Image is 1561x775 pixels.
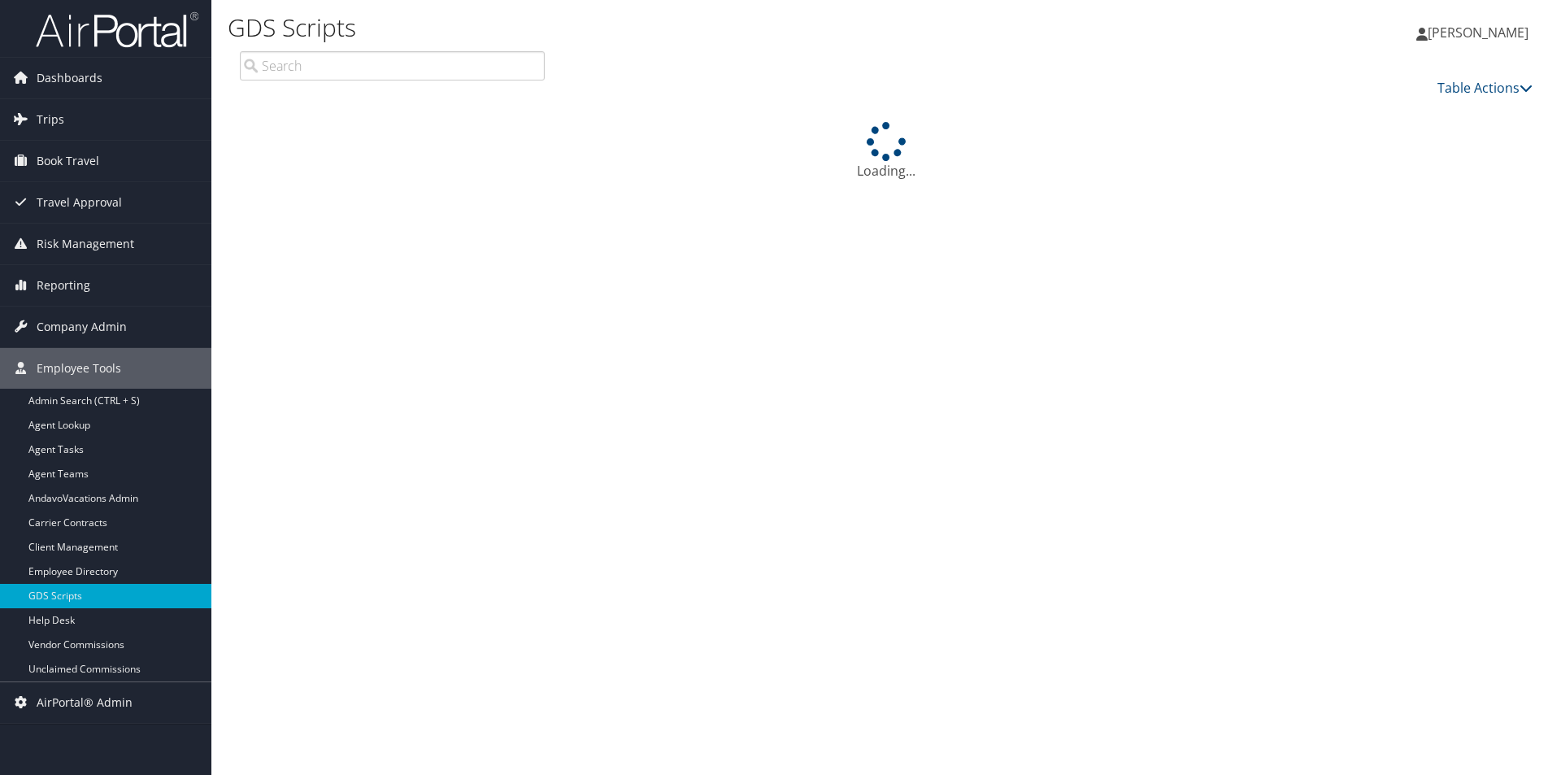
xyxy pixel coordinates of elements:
[37,265,90,306] span: Reporting
[37,682,133,723] span: AirPortal® Admin
[37,141,99,181] span: Book Travel
[37,58,102,98] span: Dashboards
[37,307,127,347] span: Company Admin
[36,11,198,49] img: airportal-logo.png
[37,348,121,389] span: Employee Tools
[1416,8,1545,57] a: [PERSON_NAME]
[240,51,545,81] input: Search
[37,224,134,264] span: Risk Management
[228,11,1106,45] h1: GDS Scripts
[1428,24,1528,41] span: [PERSON_NAME]
[240,122,1533,181] div: Loading...
[37,99,64,140] span: Trips
[1437,79,1533,97] a: Table Actions
[37,182,122,223] span: Travel Approval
